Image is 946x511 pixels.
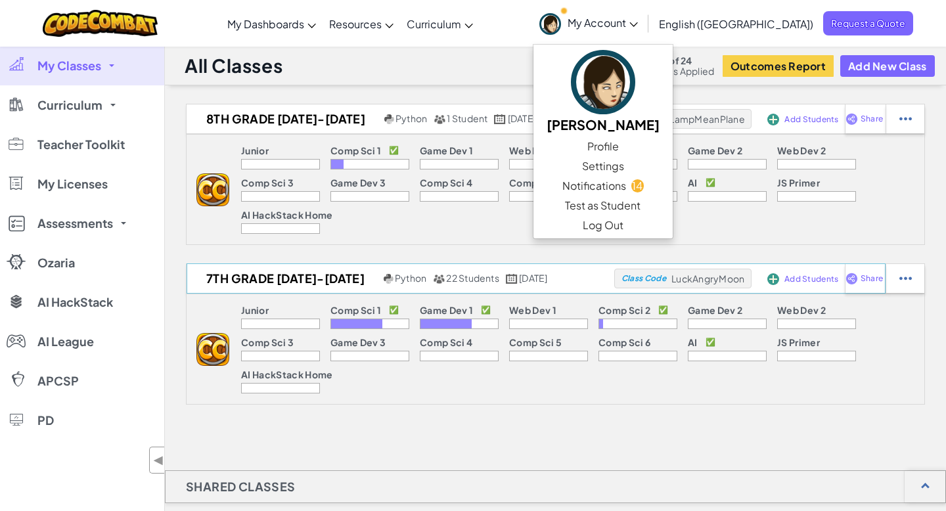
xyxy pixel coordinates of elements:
[688,177,698,188] p: AI
[777,177,820,188] p: JS Primer
[241,305,269,315] p: Junior
[389,145,399,156] p: ✅
[519,272,547,284] span: [DATE]
[533,215,673,235] a: Log Out
[330,177,386,188] p: Game Dev 3
[420,337,472,347] p: Comp Sci 4
[37,139,125,150] span: Teacher Toolkit
[669,113,744,125] span: LampMeanPlane
[481,305,491,315] p: ✅
[37,178,108,190] span: My Licenses
[706,177,715,188] p: ✅
[509,145,556,156] p: Web Dev 1
[407,17,461,31] span: Curriculum
[506,274,518,284] img: calendar.svg
[533,3,644,44] a: My Account
[539,13,561,35] img: avatar
[384,274,394,284] img: python.png
[384,114,394,124] img: python.png
[723,55,834,77] button: Outcomes Report
[323,6,400,41] a: Resources
[533,48,673,137] a: [PERSON_NAME]
[241,145,269,156] p: Junior
[777,145,826,156] p: Web Dev 2
[153,451,164,470] span: ◀
[899,273,912,284] img: IconStudentEllipsis.svg
[777,337,820,347] p: JS Primer
[509,305,556,315] p: Web Dev 1
[43,10,158,37] img: CodeCombat logo
[533,176,673,196] a: Notifications14
[187,109,612,129] a: 8th Grade [DATE]-[DATE] Python 1 Student [DATE]
[639,66,715,76] span: Licenses Applied
[241,210,333,220] p: AI HackStack Home
[330,337,386,347] p: Game Dev 3
[509,337,562,347] p: Comp Sci 5
[447,112,487,124] span: 1 Student
[196,173,229,206] img: logo
[598,305,650,315] p: Comp Sci 2
[187,269,380,288] h2: 7th Grade [DATE]-[DATE]
[400,6,480,41] a: Curriculum
[631,179,644,192] span: 14
[899,113,912,125] img: IconStudentEllipsis.svg
[777,305,826,315] p: Web Dev 2
[37,257,75,269] span: Ozaria
[434,114,445,124] img: MultipleUsers.png
[508,112,536,124] span: [DATE]
[494,114,506,124] img: calendar.svg
[547,114,660,135] h5: [PERSON_NAME]
[395,272,426,284] span: Python
[767,114,779,125] img: IconAddStudents.svg
[688,305,742,315] p: Game Dev 2
[688,145,742,156] p: Game Dev 2
[845,273,858,284] img: IconShare_Purple.svg
[196,333,229,366] img: logo
[568,16,638,30] span: My Account
[185,53,282,78] h1: All Classes
[37,60,101,72] span: My Classes
[37,296,113,308] span: AI HackStack
[389,305,399,315] p: ✅
[658,305,668,315] p: ✅
[37,99,102,111] span: Curriculum
[227,17,304,31] span: My Dashboards
[420,305,473,315] p: Game Dev 1
[420,145,473,156] p: Game Dev 1
[433,274,445,284] img: MultipleUsers.png
[562,178,626,194] span: Notifications
[330,305,381,315] p: Comp Sci 1
[621,275,666,282] span: Class Code
[241,177,294,188] p: Comp Sci 3
[533,156,673,176] a: Settings
[861,115,883,123] span: Share
[845,113,858,125] img: IconShare_Purple.svg
[221,6,323,41] a: My Dashboards
[166,470,316,503] h1: Shared Classes
[671,273,744,284] span: LuckAngryMoon
[823,11,913,35] a: Request a Quote
[688,337,698,347] p: AI
[241,369,333,380] p: AI HackStack Home
[659,17,813,31] span: English ([GEOGRAPHIC_DATA])
[598,337,650,347] p: Comp Sci 6
[784,275,838,283] span: Add Students
[420,177,472,188] p: Comp Sci 4
[533,137,673,156] a: Profile
[395,112,427,124] span: Python
[241,337,294,347] p: Comp Sci 3
[840,55,935,77] button: Add New Class
[446,272,499,284] span: 22 Students
[187,109,381,129] h2: 8th Grade [DATE]-[DATE]
[509,177,562,188] p: Comp Sci 5
[861,275,883,282] span: Share
[571,50,635,114] img: avatar
[706,337,715,347] p: ✅
[533,196,673,215] a: Test as Student
[639,55,715,66] span: 23 out of 24
[767,273,779,285] img: IconAddStudents.svg
[784,116,838,123] span: Add Students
